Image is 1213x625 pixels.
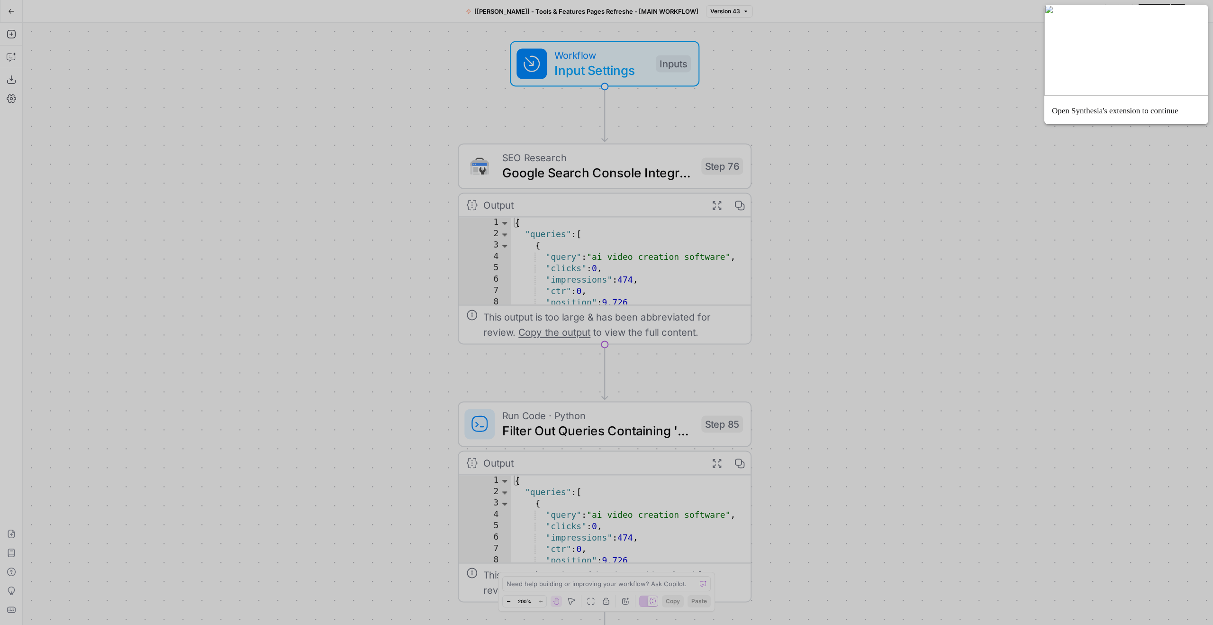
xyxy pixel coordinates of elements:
div: 8 [459,297,511,308]
span: Toggle code folding, rows 3 through 9 [499,498,510,509]
div: Step 76 [701,157,743,175]
div: 5 [459,521,511,532]
span: Toggle code folding, rows 3 through 9 [499,240,510,251]
div: 1 [459,475,511,487]
div: Inputs [656,55,691,72]
g: Edge from start to step_76 [602,86,607,141]
div: 1 [459,217,511,229]
button: Copy [662,595,684,607]
div: 3 [459,240,511,251]
div: 6 [459,274,511,285]
div: 5 [459,263,511,274]
span: Google Search Console Integration [502,163,694,182]
div: SEO ResearchGoogle Search Console IntegrationStep 76Output{ "queries":[ { "query":"ai video creat... [458,143,751,344]
div: This output is too large & has been abbreviated for review. to view the full content. [483,309,743,340]
span: Toggle code folding, rows 2 through 1158 [499,487,510,498]
div: Step 85 [701,415,743,432]
div: 2 [459,487,511,498]
span: Toggle code folding, rows 1 through 1159 [499,217,510,229]
button: Publish [1138,4,1170,19]
span: Input Settings [554,61,648,80]
g: Edge from step_76 to step_85 [602,344,607,399]
div: This output is too large & has been abbreviated for review. to view the full content. [483,567,743,597]
button: [[PERSON_NAME]] - Tools & Features Pages Refreshe - [MAIN WORKFLOW] [460,4,704,19]
span: Copy the output [518,326,590,338]
div: 3 [459,498,511,509]
div: Run Code · PythonFilter Out Queries Containing 'sia'Step 85Output{ "queries":[ { "query":"ai vide... [458,401,751,602]
div: Output [483,455,699,470]
span: 200% [518,597,531,605]
div: 8 [459,555,511,566]
span: Run Code · Python [502,408,694,423]
div: WorkflowInput SettingsInputs [458,41,751,86]
div: 6 [459,532,511,543]
span: Copy [666,597,680,606]
div: Output [483,197,699,212]
div: 4 [459,251,511,263]
div: 7 [459,543,511,555]
span: Workflow [554,47,648,63]
span: Version 43 [710,7,740,16]
span: Toggle code folding, rows 2 through 1158 [499,229,510,240]
span: Paste [691,597,707,606]
span: Toggle code folding, rows 1 through 1159 [499,475,510,487]
img: google-search-console.svg [470,158,489,175]
span: SEO Research [502,150,694,165]
div: 4 [459,509,511,521]
button: Version 43 [706,5,753,18]
span: [[PERSON_NAME]] - Tools & Features Pages Refreshe - [MAIN WORKFLOW] [474,7,698,16]
span: Filter Out Queries Containing 'sia' [502,421,694,440]
button: Paste [688,595,711,607]
div: 7 [459,285,511,297]
div: 2 [459,229,511,240]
